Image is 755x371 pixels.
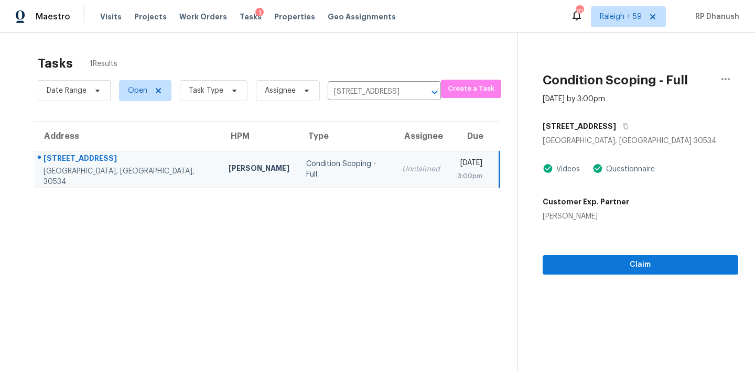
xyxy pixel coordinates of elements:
button: Open [427,85,442,100]
h2: Condition Scoping - Full [543,75,688,85]
div: Condition Scoping - Full [306,159,385,180]
span: Geo Assignments [328,12,396,22]
span: Open [128,85,147,96]
th: Address [34,122,220,151]
div: Questionnaire [603,164,655,174]
img: Artifact Present Icon [592,163,603,174]
span: Maestro [36,12,70,22]
h5: [STREET_ADDRESS] [543,121,616,132]
input: Search by address [328,84,412,100]
th: Type [298,122,394,151]
span: Task Type [189,85,223,96]
div: [STREET_ADDRESS] [44,153,212,166]
img: Artifact Present Icon [543,163,553,174]
div: [DATE] [457,158,482,171]
span: Date Range [47,85,87,96]
button: Create a Task [441,80,501,98]
h2: Tasks [38,58,73,69]
button: Claim [543,255,739,275]
div: [GEOGRAPHIC_DATA], [GEOGRAPHIC_DATA] 30534 [543,136,739,146]
span: Tasks [240,13,262,20]
button: Copy Address [616,117,630,136]
span: Work Orders [179,12,227,22]
span: RP Dhanush [691,12,739,22]
span: Assignee [265,85,296,96]
span: Projects [134,12,167,22]
span: Create a Task [446,83,496,95]
div: [PERSON_NAME] [229,163,289,176]
span: 1 Results [90,59,117,69]
div: [DATE] by 3:00pm [543,94,605,104]
span: Properties [274,12,315,22]
h5: Customer Exp. Partner [543,197,629,207]
span: Raleigh + 59 [600,12,642,22]
div: Unclaimed [402,164,440,174]
div: 1 [255,8,264,18]
div: Videos [553,164,580,174]
th: Assignee [394,122,448,151]
div: [PERSON_NAME] [543,211,629,222]
span: Visits [100,12,122,22]
th: Due [448,122,499,151]
div: 706 [576,6,583,17]
span: Claim [551,258,730,271]
div: [GEOGRAPHIC_DATA], [GEOGRAPHIC_DATA], 30534 [44,166,212,187]
th: HPM [220,122,298,151]
div: 3:00pm [457,171,482,181]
